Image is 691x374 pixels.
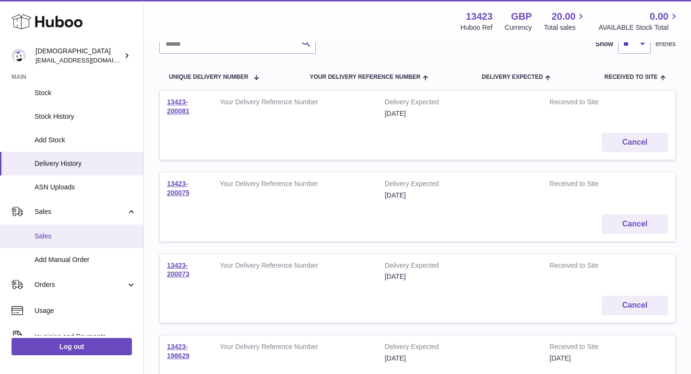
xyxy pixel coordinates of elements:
[466,10,493,23] strong: 13423
[310,74,420,80] span: Your Delivery Reference Number
[35,88,136,98] span: Stock
[220,342,370,354] strong: Your Delivery Reference Number
[385,98,536,109] strong: Delivery Expected
[650,10,668,23] span: 0.00
[544,23,586,32] span: Total sales
[385,342,536,354] strong: Delivery Expected
[549,179,628,191] strong: Received to Site
[35,255,136,264] span: Add Manual Order
[167,98,190,115] a: 13423-200081
[35,280,126,289] span: Orders
[549,354,571,362] span: [DATE]
[385,179,536,191] strong: Delivery Expected
[544,10,586,32] a: 20.00 Total sales
[385,109,536,118] div: [DATE]
[598,23,679,32] span: AVAILABLE Stock Total
[598,10,679,32] a: 0.00 AVAILABLE Stock Total
[35,136,136,145] span: Add Stock
[655,39,676,49] span: entries
[482,74,543,80] span: Delivery Expected
[385,261,536,273] strong: Delivery Expected
[35,207,126,216] span: Sales
[167,262,190,278] a: 13423-200073
[549,98,628,109] strong: Received to Site
[220,179,370,191] strong: Your Delivery Reference Number
[385,354,536,363] div: [DATE]
[35,332,126,341] span: Invoicing and Payments
[36,56,141,64] span: [EMAIL_ADDRESS][DOMAIN_NAME]
[551,10,575,23] span: 20.00
[35,306,136,315] span: Usage
[549,342,628,354] strong: Received to Site
[505,23,532,32] div: Currency
[169,74,248,80] span: Unique Delivery Number
[602,214,668,234] button: Cancel
[602,296,668,315] button: Cancel
[220,98,370,109] strong: Your Delivery Reference Number
[604,74,657,80] span: Received to Site
[385,191,536,200] div: [DATE]
[602,133,668,152] button: Cancel
[167,343,190,360] a: 13423-198629
[511,10,532,23] strong: GBP
[35,159,136,168] span: Delivery History
[385,272,536,281] div: [DATE]
[36,47,122,65] div: [DEMOGRAPHIC_DATA]
[596,39,613,49] label: Show
[12,338,132,355] a: Log out
[461,23,493,32] div: Huboo Ref
[35,112,136,121] span: Stock History
[35,183,136,192] span: ASN Uploads
[35,232,136,241] span: Sales
[220,261,370,273] strong: Your Delivery Reference Number
[167,180,190,197] a: 13423-200075
[12,49,26,63] img: olgazyuz@outlook.com
[549,261,628,273] strong: Received to Site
